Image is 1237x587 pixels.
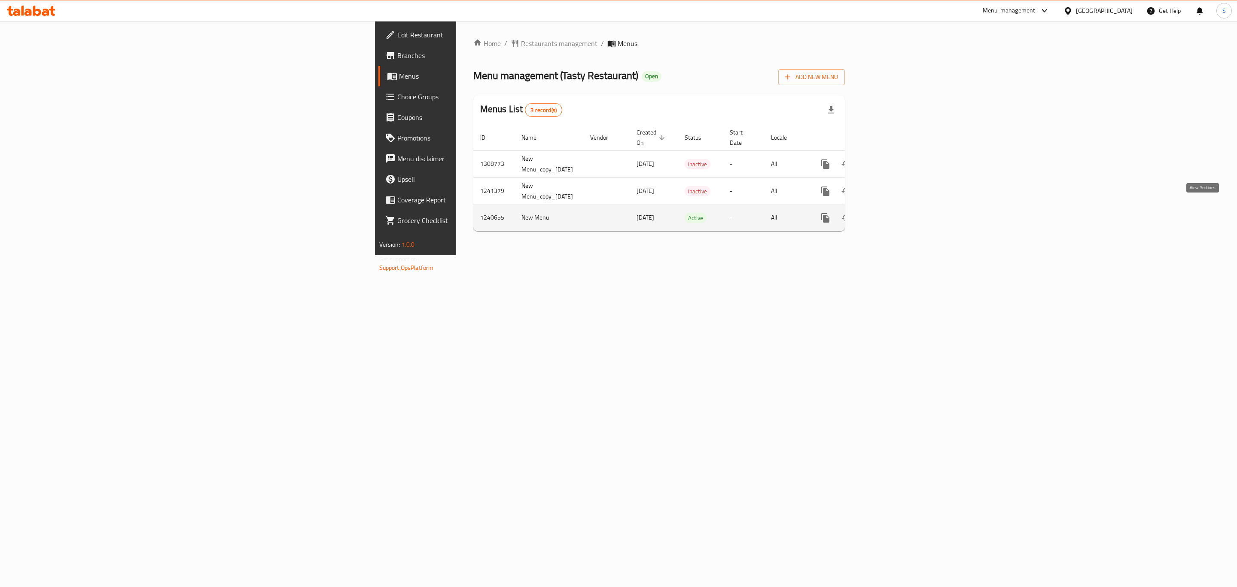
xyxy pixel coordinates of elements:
[378,45,582,66] a: Branches
[723,177,764,205] td: -
[378,107,582,128] a: Coupons
[473,38,845,49] nav: breadcrumb
[685,213,707,223] span: Active
[785,72,838,83] span: Add New Menu
[815,208,836,228] button: more
[821,100,841,120] div: Export file
[637,212,654,223] span: [DATE]
[473,66,638,85] span: Menu management ( Tasty Restaurant )
[397,153,575,164] span: Menu disclaimer
[730,127,754,148] span: Start Date
[836,208,856,228] button: Change Status
[397,215,575,226] span: Grocery Checklist
[771,132,798,143] span: Locale
[764,177,808,205] td: All
[378,210,582,231] a: Grocery Checklist
[378,128,582,148] a: Promotions
[397,92,575,102] span: Choice Groups
[983,6,1036,16] div: Menu-management
[637,127,667,148] span: Created On
[685,132,713,143] span: Status
[601,38,604,49] li: /
[397,133,575,143] span: Promotions
[525,106,562,114] span: 3 record(s)
[815,181,836,202] button: more
[815,154,836,174] button: more
[1222,6,1226,15] span: S
[378,66,582,86] a: Menus
[397,50,575,61] span: Branches
[836,154,856,174] button: Change Status
[836,181,856,202] button: Change Status
[480,132,497,143] span: ID
[521,132,548,143] span: Name
[397,112,575,122] span: Coupons
[618,38,637,49] span: Menus
[378,148,582,169] a: Menu disclaimer
[378,86,582,107] a: Choice Groups
[778,69,845,85] button: Add New Menu
[1076,6,1133,15] div: [GEOGRAPHIC_DATA]
[399,71,575,81] span: Menus
[379,239,400,250] span: Version:
[590,132,619,143] span: Vendor
[480,103,562,117] h2: Menus List
[379,262,434,273] a: Support.OpsPlatform
[525,103,562,117] div: Total records count
[397,195,575,205] span: Coverage Report
[379,254,419,265] span: Get support on:
[378,169,582,190] a: Upsell
[764,150,808,177] td: All
[685,186,710,196] span: Inactive
[723,205,764,231] td: -
[685,159,710,169] span: Inactive
[642,73,661,80] span: Open
[397,174,575,184] span: Upsell
[637,185,654,196] span: [DATE]
[808,125,905,151] th: Actions
[378,190,582,210] a: Coverage Report
[642,71,661,82] div: Open
[723,150,764,177] td: -
[378,24,582,45] a: Edit Restaurant
[402,239,415,250] span: 1.0.0
[473,125,905,231] table: enhanced table
[764,205,808,231] td: All
[637,158,654,169] span: [DATE]
[397,30,575,40] span: Edit Restaurant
